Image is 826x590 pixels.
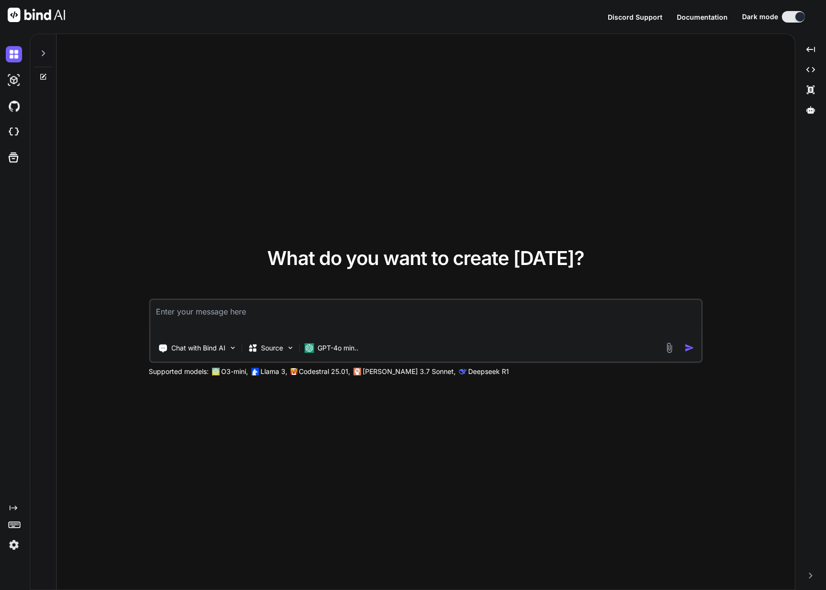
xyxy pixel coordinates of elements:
p: Deepseek R1 [468,367,509,376]
img: GPT-4 [212,368,219,375]
img: Pick Models [286,344,294,352]
img: Bind AI [8,8,65,22]
img: githubDark [6,98,22,114]
img: darkAi-studio [6,72,22,88]
p: Llama 3, [260,367,287,376]
button: Discord Support [608,12,662,22]
img: attachment [664,342,675,353]
span: Documentation [677,13,728,21]
p: Chat with Bind AI [171,343,225,353]
img: darkChat [6,46,22,62]
img: Mistral-AI [290,368,297,375]
img: cloudideIcon [6,124,22,140]
img: icon [684,343,695,353]
p: Codestral 25.01, [299,367,350,376]
img: Llama2 [251,368,259,375]
p: GPT-4o min.. [318,343,358,353]
img: Pick Tools [228,344,236,352]
p: Source [261,343,283,353]
span: What do you want to create [DATE]? [267,246,584,270]
img: claude [353,368,361,375]
p: O3-mini, [221,367,248,376]
p: Supported models: [149,367,209,376]
button: Documentation [677,12,728,22]
img: GPT-4o mini [304,343,314,353]
span: Discord Support [608,13,662,21]
img: claude [459,368,466,375]
span: Dark mode [742,12,778,22]
p: [PERSON_NAME] 3.7 Sonnet, [363,367,456,376]
img: settings [6,537,22,553]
